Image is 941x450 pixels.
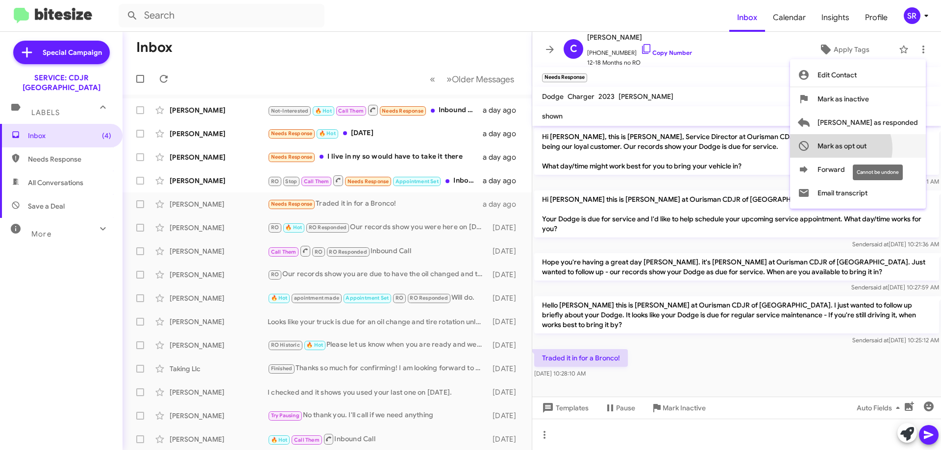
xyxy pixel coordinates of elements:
span: Edit Contact [817,63,857,87]
span: Mark as inactive [817,87,869,111]
span: [PERSON_NAME] as responded [817,111,918,134]
button: Forward [790,158,926,181]
div: Cannot be undone [853,165,903,180]
button: Email transcript [790,181,926,205]
span: Mark as opt out [817,134,867,158]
